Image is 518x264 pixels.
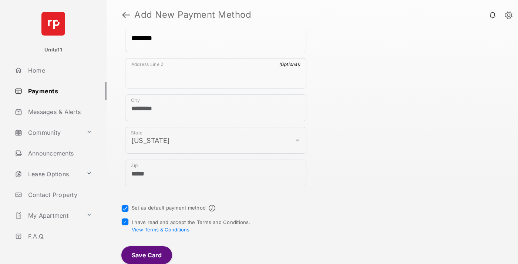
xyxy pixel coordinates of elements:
[12,207,83,224] a: My Apartment
[125,127,306,154] div: payment_method_screening[postal_addresses][administrativeArea]
[132,205,206,211] label: Set as default payment method
[125,160,306,186] div: payment_method_screening[postal_addresses][postalCode]
[12,227,107,245] a: F.A.Q.
[121,246,172,264] button: Save Card
[125,22,306,52] div: payment_method_screening[postal_addresses][addressLine1]
[12,144,107,162] a: Announcements
[44,46,62,54] p: Unita11
[132,227,189,233] button: I have read and accept the Terms and Conditions.
[134,10,251,19] strong: Add New Payment Method
[41,12,65,36] img: svg+xml;base64,PHN2ZyB4bWxucz0iaHR0cDovL3d3dy53My5vcmcvMjAwMC9zdmciIHdpZHRoPSI2NCIgaGVpZ2h0PSI2NC...
[12,124,83,141] a: Community
[125,94,306,121] div: payment_method_screening[postal_addresses][locality]
[12,82,107,100] a: Payments
[132,219,250,233] span: I have read and accept the Terms and Conditions.
[125,58,306,88] div: payment_method_screening[postal_addresses][addressLine2]
[209,205,215,211] span: Default payment method info
[12,165,83,183] a: Lease Options
[12,61,107,79] a: Home
[12,186,107,204] a: Contact Property
[12,103,107,121] a: Messages & Alerts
